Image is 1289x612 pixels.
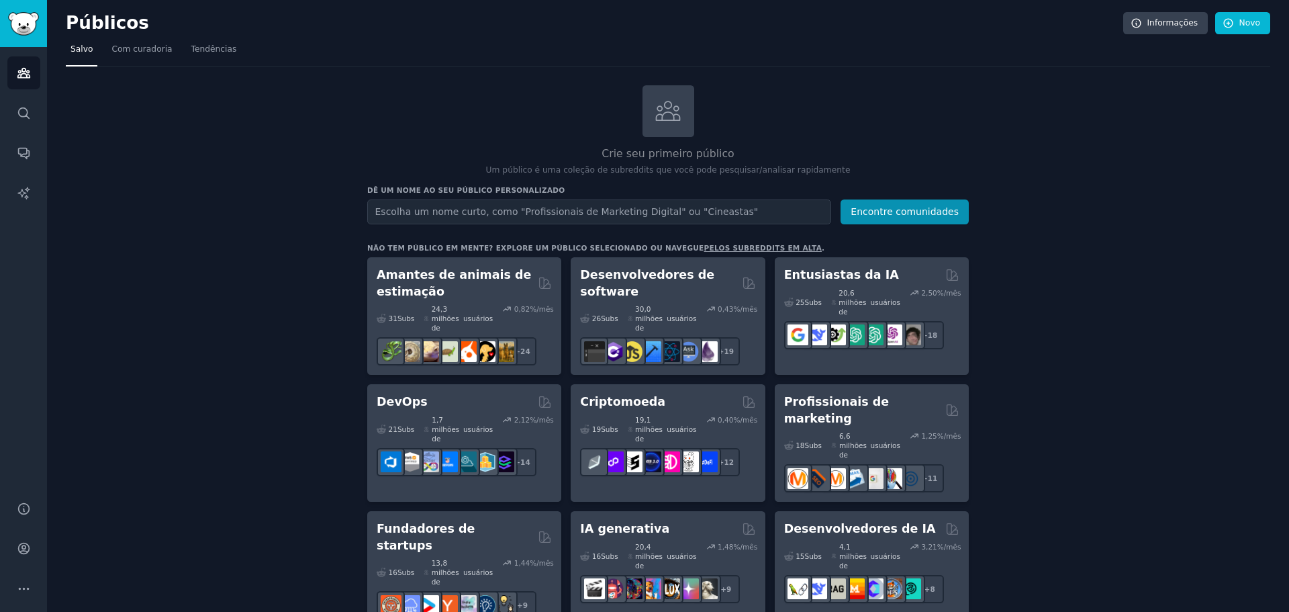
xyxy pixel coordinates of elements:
img: defiblockchain [659,451,680,472]
font: Subs [601,552,618,560]
font: 11 [928,474,938,482]
font: 0,82 [514,305,530,313]
img: OpenSourceAI [863,578,884,599]
font: usuários [463,314,493,322]
img: software [584,341,605,362]
font: 16 [592,552,601,560]
font: 2,50 [921,289,937,297]
img: LangChain [787,578,808,599]
font: 19 [592,425,601,433]
font: Desenvolvedores de IA [784,522,936,535]
img: participante da etnia [622,451,642,472]
font: Subs [805,552,822,560]
img: herpetologia [381,341,401,362]
font: Informações [1147,18,1198,28]
font: IA generativa [580,522,669,535]
img: sdparatodos [640,578,661,599]
font: Amantes de animais de estimação [377,268,532,298]
font: 12 [724,458,734,466]
img: Docker_DevOps [418,451,439,472]
font: Criptomoeda [580,395,665,408]
font: %/mês [530,305,554,313]
img: Pergunte à Ciência da Computação [678,341,699,362]
font: %/mês [733,305,757,313]
font: . [822,244,824,252]
font: 25 [796,298,804,306]
font: 24 [520,347,530,355]
img: Pesquisa de Marketing [881,468,902,489]
font: 18 [928,331,938,339]
font: 3,21 [921,543,937,551]
font: 19,1 milhões de [635,416,663,443]
img: Logotipo do GummySearch [8,12,39,36]
img: OpenAIDev [881,324,902,345]
img: bola python [399,341,420,362]
font: 8 [930,585,935,593]
a: Salvo [66,39,97,67]
font: 6,6 milhões de [839,432,867,459]
font: usuários [871,441,900,449]
font: Subs [601,314,618,322]
font: %/mês [733,416,757,424]
font: 24,3 milhões de [432,305,459,332]
img: Trapo [825,578,846,599]
img: finanças étnicas [584,451,605,472]
font: %/mês [937,289,961,297]
img: Cabine dos Sonhos [697,578,718,599]
font: Com curadoria [111,44,172,54]
img: calopsita [456,341,477,362]
font: 18 [796,441,804,449]
font: Novo [1239,18,1260,28]
a: Com curadoria [107,39,177,67]
img: aprenda javascript [622,341,642,362]
img: anúncios do Google [863,468,884,489]
img: esfregões [881,578,902,599]
img: reativo nativo [659,341,680,362]
a: Tendências [187,39,242,67]
font: Subs [397,425,414,433]
button: Encontre comunidades [841,200,969,224]
font: DevOps [377,395,428,408]
font: %/mês [530,559,554,567]
font: Subs [805,441,822,449]
font: Um público é uma coleção de subreddits que você pode pesquisar/analisar rapidamente [486,165,851,175]
img: bigseo [806,468,827,489]
font: 9 [726,585,731,593]
font: Encontre comunidades [851,206,959,217]
font: 15 [796,552,804,560]
font: Subs [805,298,822,306]
font: %/mês [530,416,554,424]
img: Inteligência Artificial [900,324,921,345]
font: Não tem público em mente? Explore um público selecionado ou navegue [367,244,704,252]
img: marketing_de_conteúdo [787,468,808,489]
font: Fundadores de startups [377,522,475,552]
img: elixir [697,341,718,362]
img: GoogleGeminiAI [787,324,808,345]
img: starryai [678,578,699,599]
font: Crie seu primeiro público [602,147,734,160]
input: Escolha um nome curto, como "Profissionais de Marketing Digital" ou "Cineastas" [367,200,831,224]
a: Novo [1215,12,1270,35]
font: %/mês [733,543,757,551]
font: Subs [397,568,414,576]
font: %/mês [937,543,961,551]
img: tartaruga [437,341,458,362]
font: 19 [724,347,734,355]
a: pelos subreddits em alta [704,244,822,252]
font: 0,40 [718,416,733,424]
img: 0xPolígono [603,451,624,472]
img: Programação iOS [640,341,661,362]
img: FluxAI [659,578,680,599]
img: aivideo [584,578,605,599]
img: Engenheiros de plataforma [493,451,514,472]
img: prompts_do_chatgpt_ [863,324,884,345]
font: Subs [601,425,618,433]
font: Salvo [70,44,93,54]
font: 4,1 milhões de [839,543,867,570]
font: + [718,458,724,466]
a: Informações [1123,12,1208,35]
font: + [924,585,930,593]
font: usuários [667,425,696,433]
font: 20,6 milhões de [839,289,866,316]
